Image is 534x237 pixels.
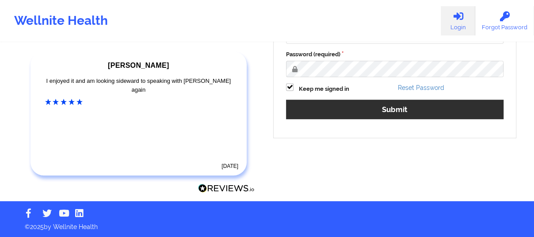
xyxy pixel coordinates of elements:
[441,6,475,35] a: Login
[299,85,349,93] label: Keep me signed in
[198,184,255,193] img: Reviews.io Logo
[45,77,233,94] div: I enjoyed it and am looking sideward to speaking with [PERSON_NAME] again
[19,216,515,231] p: © 2025 by Wellnite Health
[221,163,238,169] time: [DATE]
[398,84,444,91] a: Reset Password
[108,62,169,69] span: [PERSON_NAME]
[198,184,255,195] a: Reviews.io Logo
[286,100,503,119] button: Submit
[475,6,534,35] a: Forgot Password
[286,50,503,59] label: Password (required)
